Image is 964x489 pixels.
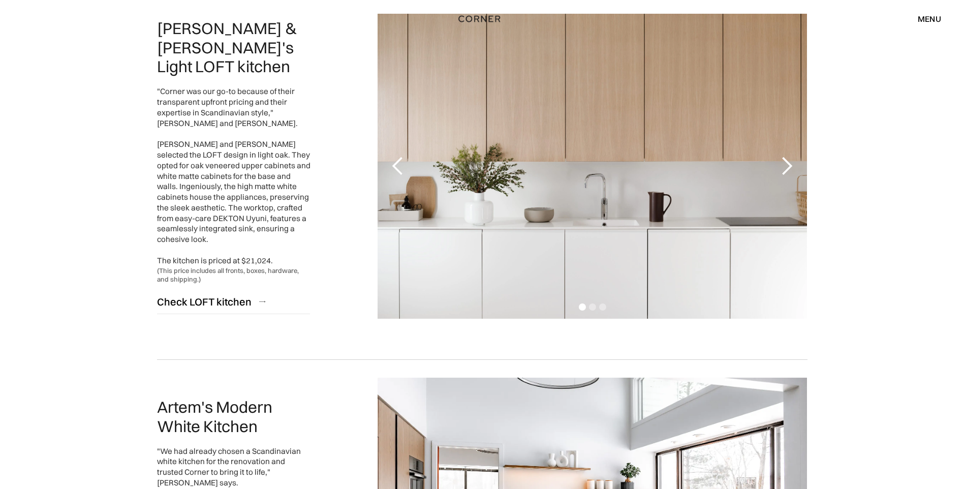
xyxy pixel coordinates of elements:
div: Check LOFT kitchen [157,295,252,309]
div: Show slide 2 of 3 [589,303,596,311]
div: menu [908,10,941,27]
div: "Corner was our go-to because of their transparent upfront pricing and their expertise in Scandin... [157,86,310,266]
div: carousel [378,14,807,319]
div: Show slide 1 of 3 [579,303,586,311]
div: 1 of 3 [378,14,807,319]
div: (This price includes all fronts, boxes, hardware, and shipping.) [157,266,310,284]
a: home [445,12,518,25]
div: menu [918,15,941,23]
h2: Artem's Modern White Kitchen [157,398,310,436]
div: Show slide 3 of 3 [599,303,606,311]
div: previous slide [378,14,418,319]
div: next slide [766,14,807,319]
h2: [PERSON_NAME] & [PERSON_NAME]'s Light LOFT kitchen [157,19,310,76]
a: Check LOFT kitchen [157,289,310,314]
